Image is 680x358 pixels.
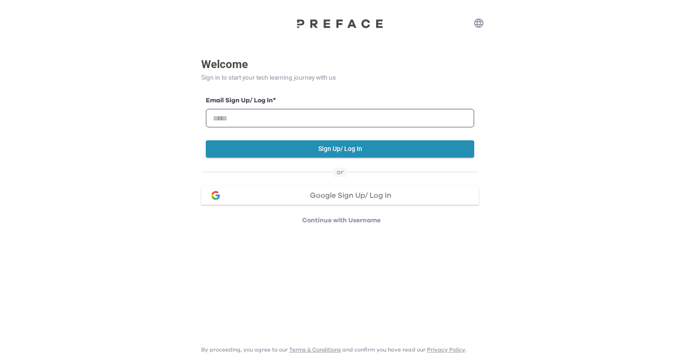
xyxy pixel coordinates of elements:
[210,190,221,201] img: google login
[310,192,391,199] span: Google Sign Up/ Log In
[427,347,465,352] a: Privacy Policy
[206,140,474,157] button: Sign Up/ Log In
[201,186,479,205] button: google loginGoogle Sign Up/ Log In
[294,19,386,28] img: Preface Logo
[201,56,479,73] p: Welcome
[206,96,474,106] label: Email Sign Up/ Log In *
[204,216,479,225] p: Continue with Username
[201,73,479,82] p: Sign in to start your tech learning journey with us
[333,168,347,177] span: or
[201,346,467,353] p: By proceeding, you agree to our and confirm you have read our .
[289,347,341,352] a: Terms & Conditions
